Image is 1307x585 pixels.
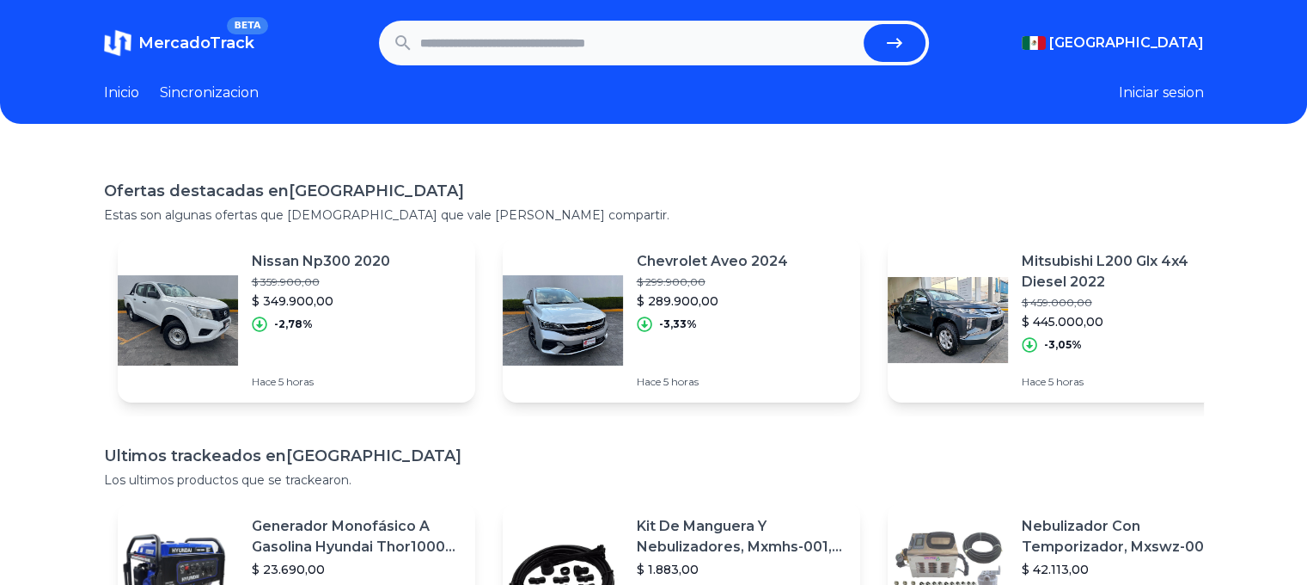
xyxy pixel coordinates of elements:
p: $ 349.900,00 [252,292,390,310]
a: Featured imageChevrolet Aveo 2024$ 299.900,00$ 289.900,00-3,33%Hace 5 horas [503,237,860,403]
p: -2,78% [274,317,313,331]
a: Featured imageNissan Np300 2020$ 359.900,00$ 349.900,00-2,78%Hace 5 horas [118,237,475,403]
p: $ 289.900,00 [637,292,788,310]
p: -3,33% [659,317,697,331]
p: $ 23.690,00 [252,561,461,578]
span: MercadoTrack [138,34,254,52]
p: Nebulizador Con Temporizador, Mxswz-009, 50m, 40 Boquillas [1022,516,1231,557]
p: Estas son algunas ofertas que [DEMOGRAPHIC_DATA] que vale [PERSON_NAME] compartir. [104,206,1204,224]
h1: Ofertas destacadas en [GEOGRAPHIC_DATA] [104,179,1204,203]
p: Los ultimos productos que se trackearon. [104,471,1204,489]
p: $ 359.900,00 [252,275,390,289]
img: MercadoTrack [104,29,131,57]
p: $ 299.900,00 [637,275,788,289]
p: Hace 5 horas [637,375,788,389]
p: Hace 5 horas [252,375,390,389]
button: [GEOGRAPHIC_DATA] [1022,33,1204,53]
p: $ 445.000,00 [1022,313,1231,330]
p: Nissan Np300 2020 [252,251,390,272]
a: MercadoTrackBETA [104,29,254,57]
a: Sincronizacion [160,83,259,103]
p: Generador Monofásico A Gasolina Hyundai Thor10000 P 11.5 Kw [252,516,461,557]
img: Featured image [118,260,238,380]
span: BETA [227,17,267,34]
img: Mexico [1022,36,1046,50]
p: Mitsubishi L200 Glx 4x4 Diesel 2022 [1022,251,1231,292]
button: Iniciar sesion [1119,83,1204,103]
img: Featured image [888,260,1008,380]
p: -3,05% [1044,338,1082,352]
img: Featured image [503,260,623,380]
a: Inicio [104,83,139,103]
h1: Ultimos trackeados en [GEOGRAPHIC_DATA] [104,444,1204,468]
p: Hace 5 horas [1022,375,1231,389]
p: $ 42.113,00 [1022,561,1231,578]
span: [GEOGRAPHIC_DATA] [1049,33,1204,53]
a: Featured imageMitsubishi L200 Glx 4x4 Diesel 2022$ 459.000,00$ 445.000,00-3,05%Hace 5 horas [888,237,1245,403]
p: Kit De Manguera Y Nebulizadores, Mxmhs-001, 6m, 6 Tees, 8 Bo [637,516,846,557]
p: $ 459.000,00 [1022,296,1231,310]
p: Chevrolet Aveo 2024 [637,251,788,272]
p: $ 1.883,00 [637,561,846,578]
